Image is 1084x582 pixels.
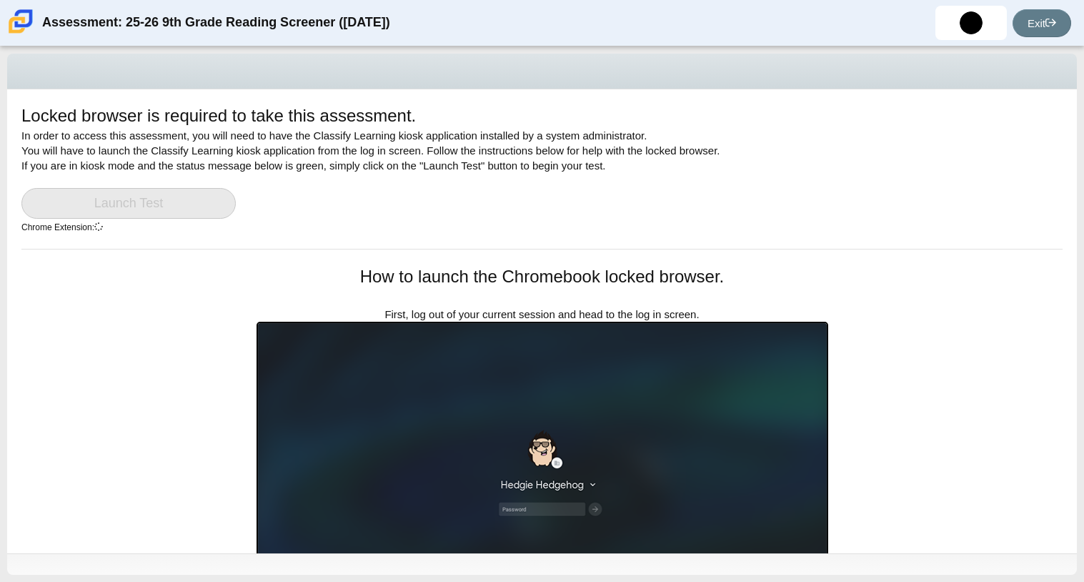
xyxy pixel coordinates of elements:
[960,11,983,34] img: shania.hendersonbr.GuyGxm
[6,6,36,36] img: Carmen School of Science & Technology
[6,26,36,39] a: Carmen School of Science & Technology
[42,6,390,40] div: Assessment: 25-26 9th Grade Reading Screener ([DATE])
[21,104,1063,249] div: In order to access this assessment, you will need to have the Classify Learning kiosk application...
[1013,9,1071,37] a: Exit
[257,265,828,289] h1: How to launch the Chromebook locked browser.
[21,104,416,128] h1: Locked browser is required to take this assessment.
[21,188,236,219] a: Launch Test
[21,222,103,232] small: Chrome Extension:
